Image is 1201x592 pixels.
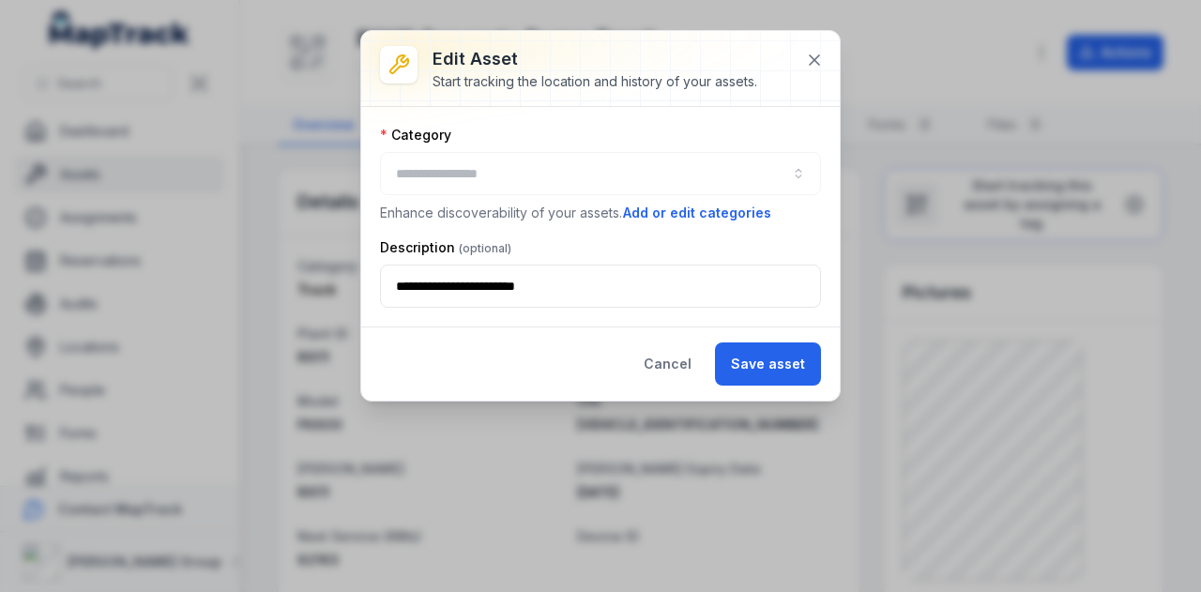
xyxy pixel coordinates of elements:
[622,203,772,223] button: Add or edit categories
[433,46,757,72] h3: Edit asset
[433,72,757,91] div: Start tracking the location and history of your assets.
[380,126,451,144] label: Category
[715,342,821,386] button: Save asset
[380,203,821,223] p: Enhance discoverability of your assets.
[380,238,511,257] label: Description
[628,342,707,386] button: Cancel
